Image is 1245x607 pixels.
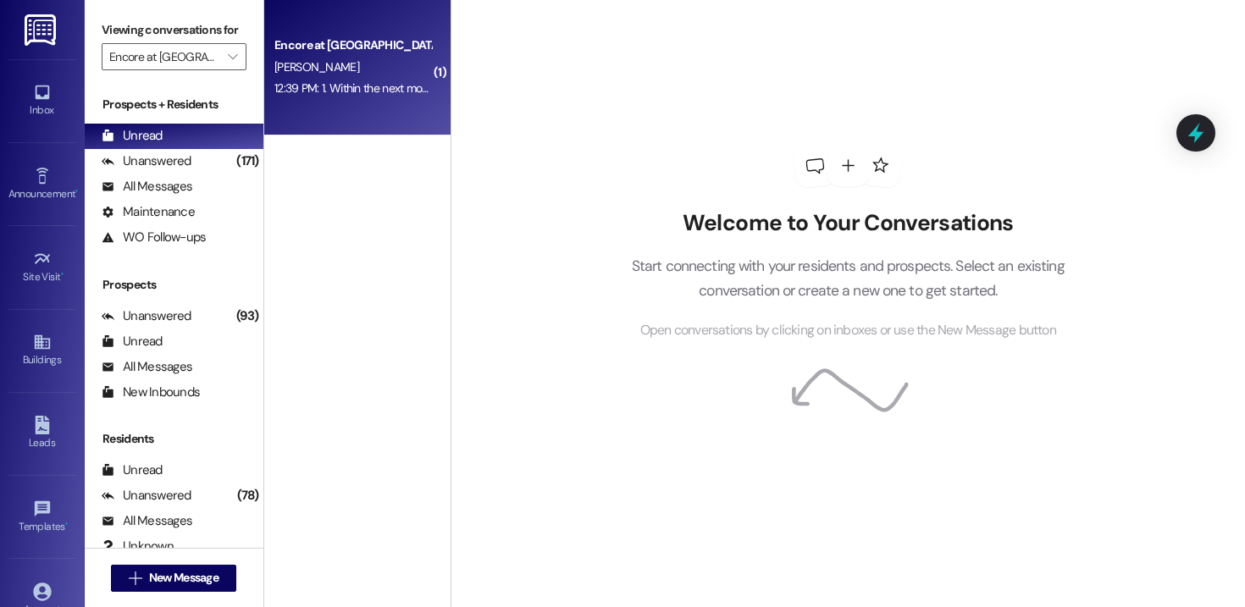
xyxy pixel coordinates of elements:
[102,512,192,530] div: All Messages
[102,333,163,350] div: Unread
[102,538,174,555] div: Unknown
[640,320,1056,341] span: Open conversations by clicking on inboxes or use the New Message button
[606,210,1090,237] h2: Welcome to Your Conversations
[111,565,236,592] button: New Message
[274,59,359,74] span: [PERSON_NAME]
[8,328,76,373] a: Buildings
[232,303,263,329] div: (93)
[102,229,206,246] div: WO Follow-ups
[228,50,237,63] i: 
[102,152,191,170] div: Unanswered
[85,276,263,294] div: Prospects
[102,17,246,43] label: Viewing conversations for
[102,384,200,401] div: New Inbounds
[8,494,76,540] a: Templates •
[25,14,59,46] img: ResiDesk Logo
[8,78,76,124] a: Inbox
[102,487,191,505] div: Unanswered
[102,178,192,196] div: All Messages
[606,254,1090,302] p: Start connecting with your residents and prospects. Select an existing conversation or create a n...
[129,571,141,585] i: 
[8,245,76,290] a: Site Visit •
[274,80,438,96] div: 12:39 PM: 1. Within the next month
[102,203,195,221] div: Maintenance
[102,358,192,376] div: All Messages
[102,127,163,145] div: Unread
[232,148,263,174] div: (171)
[149,569,219,587] span: New Message
[233,483,263,509] div: (78)
[65,518,68,530] span: •
[274,36,431,54] div: Encore at [GEOGRAPHIC_DATA]
[8,411,76,456] a: Leads
[85,96,263,113] div: Prospects + Residents
[102,307,191,325] div: Unanswered
[102,461,163,479] div: Unread
[109,43,219,70] input: All communities
[75,185,78,197] span: •
[85,430,263,448] div: Residents
[61,268,64,280] span: •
